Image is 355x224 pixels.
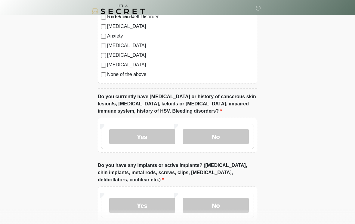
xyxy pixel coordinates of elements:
input: Anxiety [101,34,106,39]
input: [MEDICAL_DATA] [101,63,106,68]
label: [MEDICAL_DATA] [107,23,254,30]
label: No [183,129,249,144]
input: None of the above [101,72,106,77]
label: No [183,198,249,213]
label: Anxiety [107,32,254,40]
label: [MEDICAL_DATA] [107,42,254,49]
label: [MEDICAL_DATA] [107,61,254,68]
img: It's A Secret Med Spa Logo [92,5,145,18]
label: Yes [109,129,175,144]
input: [MEDICAL_DATA] [101,24,106,29]
label: Do you currently have [MEDICAL_DATA] or history of cancerous skin lesion/s, [MEDICAL_DATA], keloi... [98,93,257,115]
input: [MEDICAL_DATA] [101,44,106,48]
label: Yes [109,198,175,213]
label: None of the above [107,71,254,78]
label: [MEDICAL_DATA] [107,52,254,59]
input: [MEDICAL_DATA] [101,53,106,58]
label: Do you have any implants or active implants? ([MEDICAL_DATA], chin implants, metal rods, screws, ... [98,162,257,183]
